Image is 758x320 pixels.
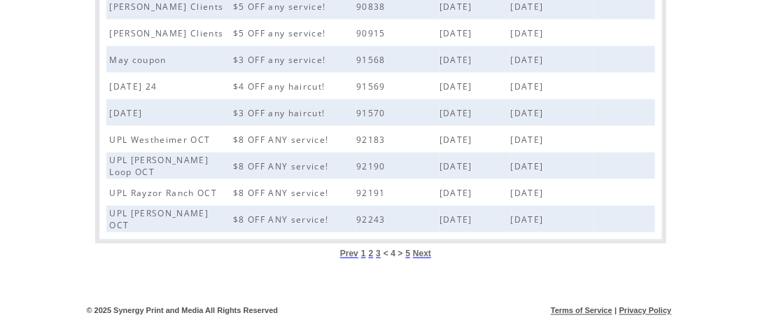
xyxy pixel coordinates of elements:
span: 92191 [356,187,389,199]
span: 90915 [356,27,389,39]
span: Prev [340,249,358,259]
span: May coupon [110,54,170,66]
span: 92243 [356,214,389,225]
span: [DATE] [511,54,547,66]
span: [DATE] [440,27,476,39]
span: [DATE] [440,187,476,199]
span: 2 [369,249,374,259]
span: UPL [PERSON_NAME] OCT [110,207,209,231]
span: [DATE] [110,107,146,119]
span: | [615,307,617,315]
span: $5 OFF any service! [233,1,329,13]
span: 90838 [356,1,389,13]
a: 1 [361,250,366,258]
span: 91570 [356,107,389,119]
span: [DATE] [511,81,547,92]
span: [DATE] [511,27,547,39]
span: [PERSON_NAME] Clients [110,1,227,13]
a: Terms of Service [551,307,612,315]
span: < 4 > [384,249,402,259]
span: [DATE] [440,81,476,92]
span: [DATE] 24 [110,81,161,92]
span: 1 [361,249,366,259]
span: 92183 [356,134,389,146]
span: [DATE] [440,1,476,13]
span: UPL Westheimer OCT [110,134,214,146]
span: [DATE] [511,134,547,146]
a: 3 [376,250,381,258]
span: $4 OFF any haircut! [233,81,328,92]
span: [DATE] [511,187,547,199]
span: [DATE] [511,1,547,13]
span: [DATE] [511,214,547,225]
span: $8 OFF ANY service! [233,214,332,225]
span: [DATE] [440,134,476,146]
a: 2 [369,250,374,258]
a: Prev [340,250,358,258]
span: 91569 [356,81,389,92]
span: $8 OFF ANY service! [233,134,332,146]
a: Next [413,250,431,258]
span: $3 OFF any service! [233,54,329,66]
span: UPL [PERSON_NAME] Loop OCT [110,154,209,178]
span: 92190 [356,160,389,172]
span: Next [413,249,431,259]
span: [DATE] [440,160,476,172]
span: [DATE] [511,107,547,119]
span: [DATE] [440,214,476,225]
span: [PERSON_NAME] Clients [110,27,227,39]
span: [DATE] [511,160,547,172]
span: © 2025 Synergy Print and Media All Rights Reserved [87,307,279,315]
span: $5 OFF any service! [233,27,329,39]
span: [DATE] [440,54,476,66]
span: $8 OFF ANY service! [233,160,332,172]
span: 3 [376,249,381,259]
span: [DATE] [440,107,476,119]
span: 91568 [356,54,389,66]
a: 5 [405,250,410,258]
span: UPL Rayzor Ranch OCT [110,187,221,199]
span: $8 OFF ANY service! [233,187,332,199]
span: $3 OFF any haircut! [233,107,328,119]
span: 5 [405,249,410,259]
a: Privacy Policy [619,307,672,315]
